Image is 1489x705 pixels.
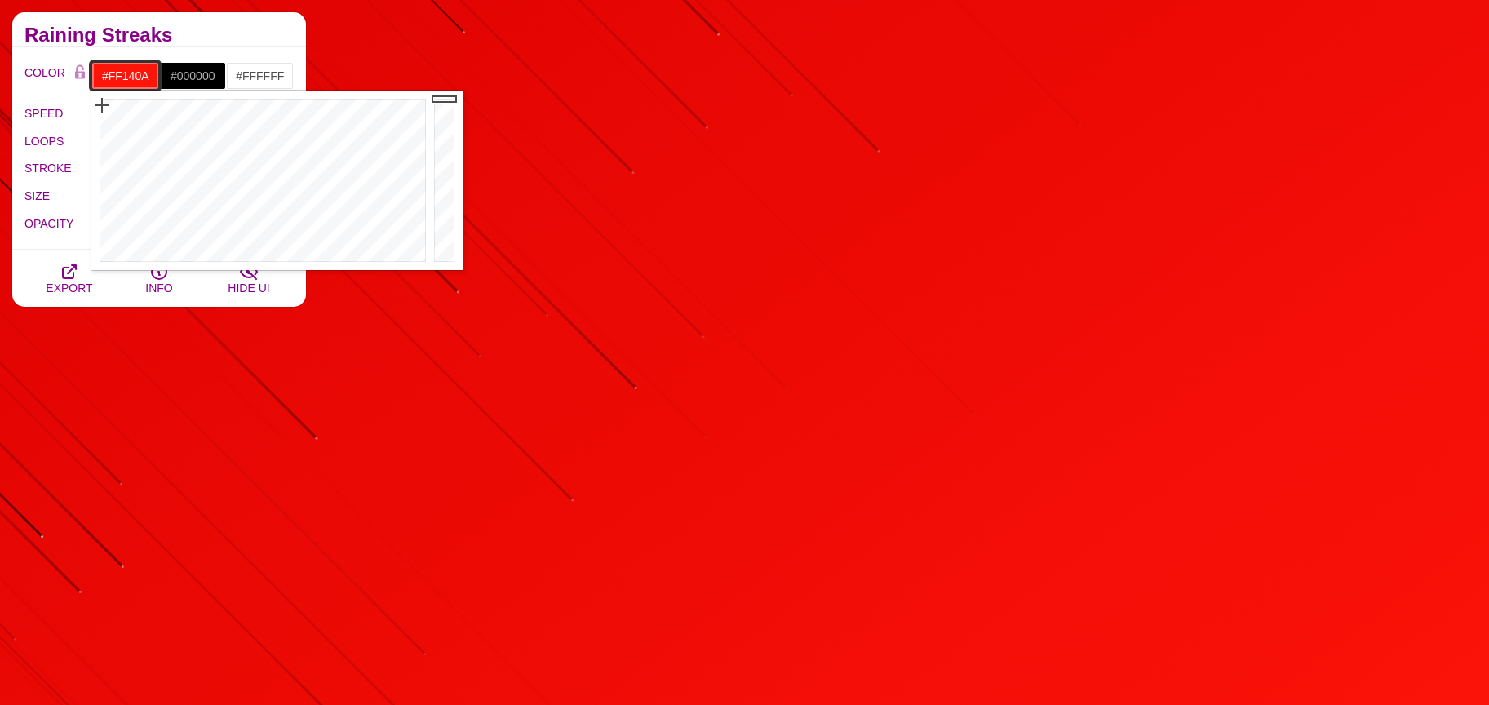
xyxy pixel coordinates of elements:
label: SIZE [24,185,92,206]
label: STROKE [24,157,92,179]
label: SPEED [24,103,92,124]
span: INFO [145,282,172,295]
button: INFO [114,250,204,307]
label: OPACITY [24,213,92,234]
label: LOOPS [24,131,92,152]
label: COLOR [24,62,68,90]
button: Color Lock [68,62,92,85]
button: HIDE UI [204,250,294,307]
button: EXPORT [24,250,114,307]
span: HIDE UI [228,282,269,295]
h2: Raining Streaks [24,29,294,42]
span: EXPORT [46,282,92,295]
